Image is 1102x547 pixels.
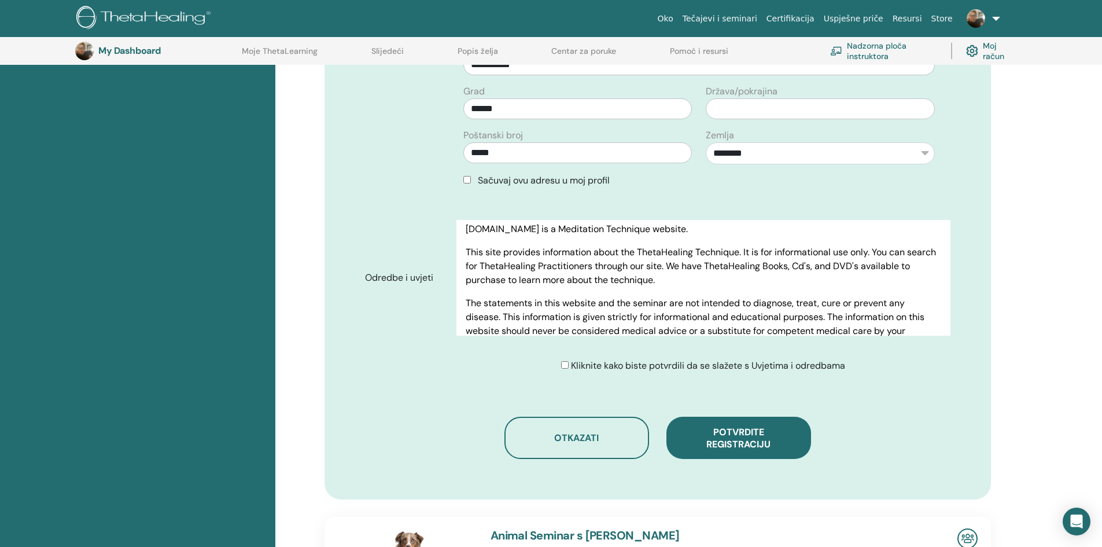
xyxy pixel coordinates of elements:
[706,85,777,98] label: Država/pokrajina
[466,296,941,352] p: The statements in this website and the seminar are not intended to diagnose, treat, cure or preve...
[706,129,734,142] label: Zemlja
[966,42,978,60] img: cog.svg
[463,85,485,98] label: Grad
[666,417,811,459] button: Potvrdite registraciju
[678,8,762,30] a: Tečajevi i seminari
[466,222,941,236] p: [DOMAIN_NAME] is a Meditation Technique website.
[76,6,215,32] img: logo.png
[491,528,680,543] a: Animal Seminar s [PERSON_NAME]
[653,8,678,30] a: Oko
[670,46,728,65] a: Pomoć i resursi
[966,38,1015,64] a: Moj račun
[762,8,819,30] a: Certifikacija
[1063,508,1090,535] div: Open Intercom Messenger
[98,45,214,56] h3: My Dashboard
[504,417,649,459] button: Otkazati
[554,432,599,444] span: Otkazati
[458,46,498,65] a: Popis želja
[371,46,404,65] a: Slijedeći
[706,426,771,450] span: Potvrdite registraciju
[927,8,957,30] a: Store
[463,129,523,142] label: Poštanski broj
[967,9,985,28] img: default.jpg
[830,46,842,56] img: chalkboard-teacher.svg
[888,8,927,30] a: Resursi
[819,8,888,30] a: Uspješne priče
[571,359,845,372] span: Kliknite kako biste potvrdili da se slažete s Uvjetima i odredbama
[242,46,318,65] a: Moje ThetaLearning
[478,174,610,186] span: Sačuvaj ovu adresu u moj profil
[551,46,616,65] a: Centar za poruke
[75,42,94,60] img: default.jpg
[466,245,941,287] p: This site provides information about the ThetaHealing Technique. It is for informational use only...
[356,267,457,289] label: Odredbe i uvjeti
[830,38,937,64] a: Nadzorna ploča instruktora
